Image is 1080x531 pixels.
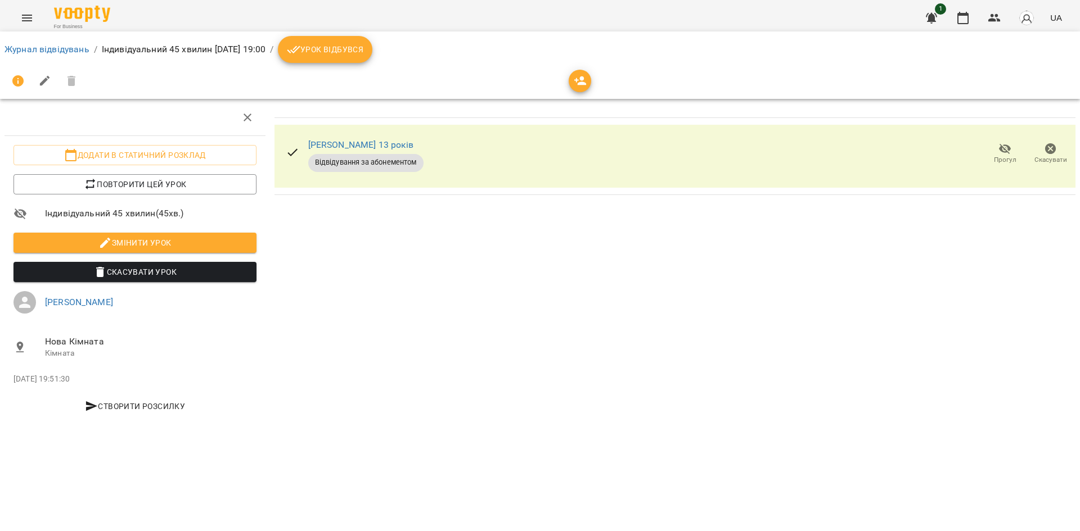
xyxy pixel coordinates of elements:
span: Скасувати Урок [22,265,247,279]
span: 1 [935,3,946,15]
span: Відвідування за абонементом [308,157,424,167]
button: Створити розсилку [13,396,256,416]
span: Прогул [994,155,1016,165]
li: / [94,43,97,56]
button: Змінити урок [13,233,256,253]
span: UA [1050,12,1062,24]
span: Додати в статичний розклад [22,148,247,162]
span: Створити розсилку [18,400,252,413]
button: Урок відбувся [278,36,372,63]
button: Menu [13,4,40,31]
button: Додати в статичний розклад [13,145,256,165]
a: [PERSON_NAME] [45,297,113,307]
button: Скасувати [1028,138,1073,170]
a: [PERSON_NAME] 13 років [308,139,413,150]
span: Змінити урок [22,236,247,249]
span: Індивідуальний 45 хвилин ( 45 хв. ) [45,207,256,220]
p: [DATE] 19:51:30 [13,374,256,385]
a: Журнал відвідувань [4,44,89,55]
nav: breadcrumb [4,36,1075,63]
img: avatar_s.png [1019,10,1034,26]
button: Повторити цей урок [13,174,256,194]
p: Індивідуальний 45 хвилин [DATE] 19:00 [102,43,265,56]
p: Кімната [45,348,256,359]
button: UA [1046,7,1066,28]
span: Урок відбувся [287,43,363,56]
span: For Business [54,23,110,30]
button: Прогул [982,138,1028,170]
img: Voopty Logo [54,6,110,22]
span: Скасувати [1034,155,1067,165]
span: Нова Кімната [45,335,256,348]
span: Повторити цей урок [22,178,247,191]
button: Скасувати Урок [13,262,256,282]
li: / [270,43,273,56]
